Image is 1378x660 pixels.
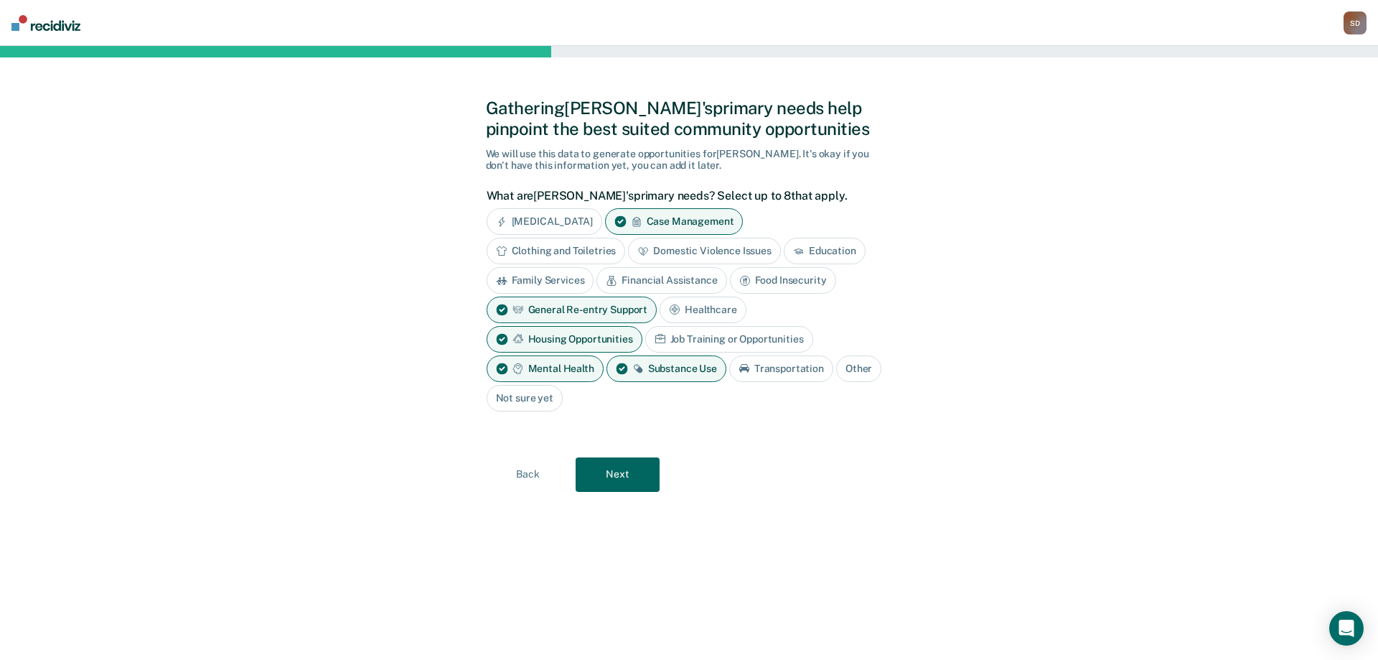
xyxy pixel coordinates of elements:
[784,238,866,264] div: Education
[605,208,744,235] div: Case Management
[487,238,626,264] div: Clothing and Toiletries
[1329,611,1364,646] div: Open Intercom Messenger
[486,457,570,492] button: Back
[729,355,833,382] div: Transportation
[487,326,642,353] div: Housing Opportunities
[487,189,885,203] label: What are [PERSON_NAME]'s primary needs? Select up to 8 that apply.
[628,238,781,264] div: Domestic Violence Issues
[645,326,813,353] div: Job Training or Opportunities
[596,267,726,294] div: Financial Assistance
[606,355,726,382] div: Substance Use
[11,15,80,31] img: Recidiviz
[836,355,881,382] div: Other
[730,267,836,294] div: Food Insecurity
[1344,11,1367,34] button: SD
[487,267,594,294] div: Family Services
[660,297,746,323] div: Healthcare
[1344,11,1367,34] div: S D
[487,355,604,382] div: Mental Health
[487,208,602,235] div: [MEDICAL_DATA]
[487,297,657,323] div: General Re-entry Support
[487,385,563,412] div: Not sure yet
[576,457,660,492] button: Next
[486,148,893,172] div: We will use this data to generate opportunities for [PERSON_NAME] . It's okay if you don't have t...
[486,98,893,139] div: Gathering [PERSON_NAME]'s primary needs help pinpoint the best suited community opportunities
